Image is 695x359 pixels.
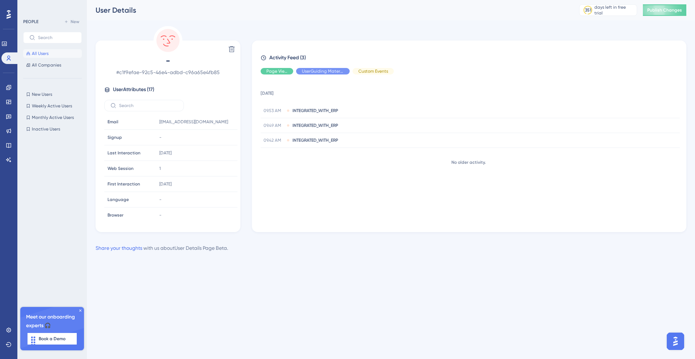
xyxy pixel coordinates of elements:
span: First Interaction [108,181,140,187]
span: - [104,55,232,67]
span: Browser [108,212,123,218]
span: Language [108,197,129,202]
div: 351 [585,7,591,13]
span: INTEGRATED_WITH_ERP [292,123,338,128]
span: UserGuiding Material [302,68,344,74]
span: - [159,212,161,218]
div: No older activity. [261,159,676,165]
span: User Attributes ( 17 ) [113,85,154,94]
input: Search [119,103,178,108]
button: Book a Demo [28,333,77,345]
span: Activity Feed (3) [269,54,306,62]
span: INTEGRATED_WITH_ERP [292,108,338,114]
button: Monthly Active Users [23,113,82,122]
div: Arrastar [28,332,39,353]
span: # c1f9efae-92c5-46e4-adbd-c96a65e4fb85 [104,68,232,77]
span: New [71,19,79,25]
span: Signup [108,134,122,140]
div: User Details [96,5,561,15]
span: 09.42 AM [264,137,284,143]
iframe: UserGuiding AI Assistant Launcher [665,330,686,352]
span: Weekly Active Users [32,103,72,109]
span: All Companies [32,62,61,68]
time: [DATE] [159,181,172,187]
span: Custom Events [358,68,388,74]
span: 09.53 AM [264,108,284,114]
span: Email [108,119,118,125]
span: 09.49 AM [264,123,284,128]
span: Inactive Users [32,126,60,132]
span: Monthly Active Users [32,115,74,120]
button: Publish Changes [643,4,686,16]
button: All Users [23,49,82,58]
button: All Companies [23,61,82,69]
button: New Users [23,90,82,99]
span: New Users [32,91,52,97]
td: [DATE] [261,80,680,103]
span: Page View [266,68,287,74]
span: Web Session [108,166,134,171]
a: Share your thoughts [96,245,142,251]
span: - [159,197,161,202]
span: [EMAIL_ADDRESS][DOMAIN_NAME] [159,119,228,125]
button: New [62,17,82,26]
time: [DATE] [159,150,172,155]
span: Meet our onboarding experts 🎧 [26,313,78,330]
div: days left in free trial [594,4,635,16]
span: All Users [32,51,49,56]
div: PEOPLE [23,19,38,25]
span: INTEGRATED_WITH_ERP [292,137,338,143]
span: Publish Changes [647,7,682,13]
button: Weekly Active Users [23,102,82,110]
span: 1 [159,166,161,171]
span: Last Interaction [108,150,140,156]
button: Inactive Users [23,125,82,133]
span: Book a Demo [39,336,66,342]
input: Search [38,35,76,40]
div: with us about User Details Page Beta . [96,244,228,252]
span: - [159,134,161,140]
